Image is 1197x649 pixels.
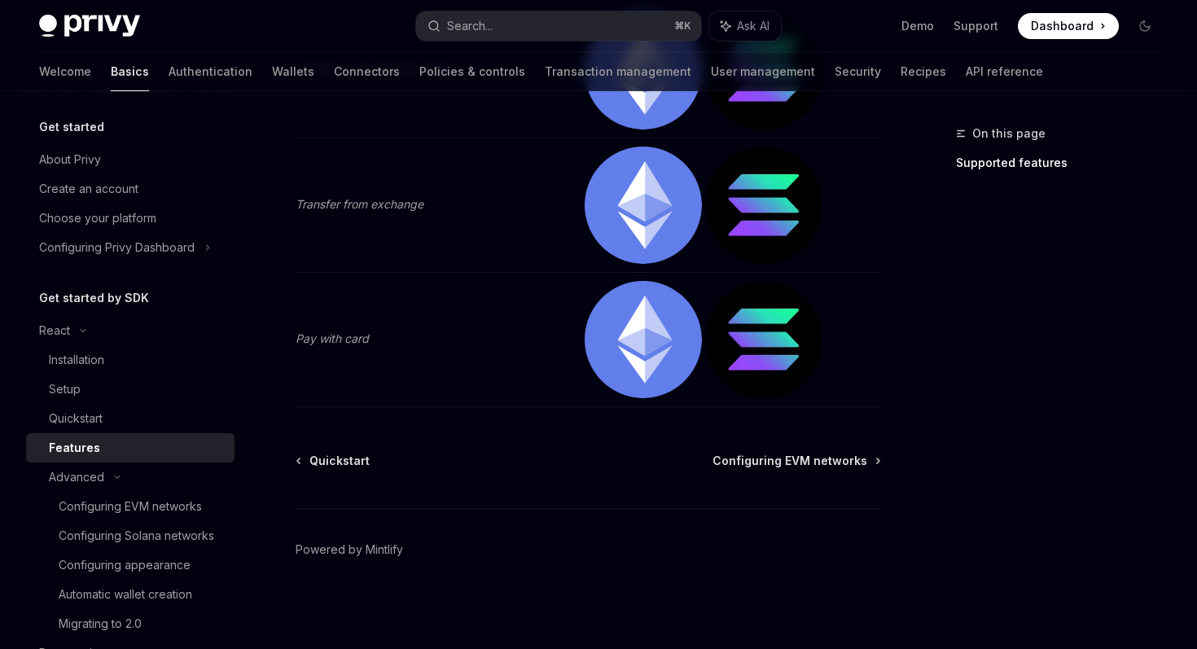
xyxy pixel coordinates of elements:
[711,52,815,91] a: User management
[585,147,702,264] img: ethereum.png
[39,15,140,37] img: dark logo
[585,281,702,398] img: ethereum.png
[59,526,214,546] div: Configuring Solana networks
[712,453,879,469] a: Configuring EVM networks
[59,585,192,604] div: Automatic wallet creation
[26,580,235,609] a: Automatic wallet creation
[972,124,1046,143] span: On this page
[26,521,235,550] a: Configuring Solana networks
[39,208,156,228] div: Choose your platform
[39,179,138,199] div: Create an account
[26,550,235,580] a: Configuring appearance
[737,18,769,34] span: Ask AI
[297,453,370,469] a: Quickstart
[309,453,370,469] span: Quickstart
[709,11,781,41] button: Ask AI
[39,321,70,340] div: React
[49,467,104,487] div: Advanced
[39,288,149,308] h5: Get started by SDK
[26,345,235,375] a: Installation
[545,52,691,91] a: Transaction management
[39,117,104,137] h5: Get started
[59,614,142,634] div: Migrating to 2.0
[296,331,369,345] em: Pay with card
[712,453,867,469] span: Configuring EVM networks
[39,52,91,91] a: Welcome
[26,609,235,638] a: Migrating to 2.0
[334,52,400,91] a: Connectors
[39,238,195,257] div: Configuring Privy Dashboard
[1132,13,1158,39] button: Toggle dark mode
[26,375,235,404] a: Setup
[49,379,81,399] div: Setup
[49,409,103,428] div: Quickstart
[49,438,100,458] div: Features
[111,52,149,91] a: Basics
[954,18,998,34] a: Support
[1018,13,1119,39] a: Dashboard
[272,52,314,91] a: Wallets
[296,197,423,211] em: Transfer from exchange
[447,16,493,36] div: Search...
[901,18,934,34] a: Demo
[26,404,235,433] a: Quickstart
[169,52,252,91] a: Authentication
[956,150,1171,176] a: Supported features
[705,147,822,264] img: solana.png
[26,174,235,204] a: Create an account
[39,150,101,169] div: About Privy
[296,542,403,558] a: Powered by Mintlify
[901,52,946,91] a: Recipes
[835,52,881,91] a: Security
[26,433,235,463] a: Features
[26,492,235,521] a: Configuring EVM networks
[26,204,235,233] a: Choose your platform
[59,555,191,575] div: Configuring appearance
[674,20,691,33] span: ⌘ K
[419,52,525,91] a: Policies & controls
[59,497,202,516] div: Configuring EVM networks
[966,52,1043,91] a: API reference
[416,11,700,41] button: Search...⌘K
[26,145,235,174] a: About Privy
[1031,18,1094,34] span: Dashboard
[705,281,822,398] img: solana.png
[49,350,104,370] div: Installation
